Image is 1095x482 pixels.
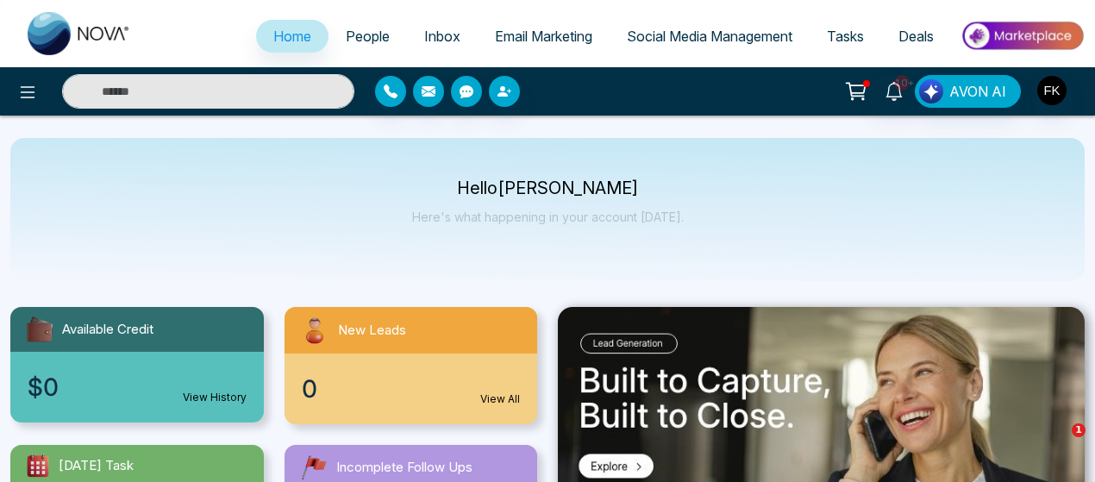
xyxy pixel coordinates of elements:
span: People [346,28,390,45]
span: [DATE] Task [59,456,134,476]
iframe: Intercom live chat [1036,423,1078,465]
span: $0 [28,369,59,405]
img: todayTask.svg [24,452,52,479]
img: availableCredit.svg [24,314,55,345]
span: Social Media Management [627,28,792,45]
a: Inbox [407,20,478,53]
a: Social Media Management [610,20,810,53]
img: Lead Flow [919,79,943,103]
img: Market-place.gif [960,16,1085,55]
span: 1 [1072,423,1086,437]
img: newLeads.svg [298,314,331,347]
span: Home [273,28,311,45]
span: AVON AI [949,81,1006,102]
img: User Avatar [1037,76,1067,105]
span: Deals [898,28,934,45]
a: Tasks [810,20,881,53]
a: Deals [881,20,951,53]
a: People [328,20,407,53]
span: 10+ [894,75,910,91]
a: Email Marketing [478,20,610,53]
span: Inbox [424,28,460,45]
p: Here's what happening in your account [DATE]. [412,210,684,224]
span: Incomplete Follow Ups [336,458,472,478]
span: Email Marketing [495,28,592,45]
a: 10+ [873,75,915,105]
a: Home [256,20,328,53]
a: View History [183,390,247,405]
button: AVON AI [915,75,1021,108]
span: New Leads [338,321,406,341]
a: New Leads0View All [274,307,548,424]
p: Hello [PERSON_NAME] [412,181,684,196]
span: 0 [302,371,317,407]
span: Available Credit [62,320,153,340]
span: Tasks [827,28,864,45]
img: Nova CRM Logo [28,12,131,55]
a: View All [480,391,520,407]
